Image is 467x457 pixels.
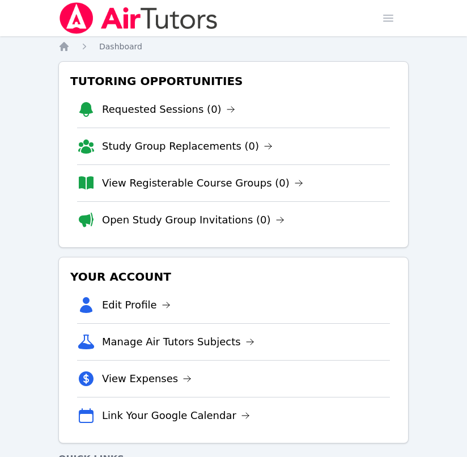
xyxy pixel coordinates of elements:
img: Air Tutors [58,2,219,34]
a: View Registerable Course Groups (0) [102,175,303,191]
a: Link Your Google Calendar [102,408,250,424]
a: Dashboard [99,41,142,52]
a: Requested Sessions (0) [102,101,235,117]
span: Dashboard [99,42,142,51]
h3: Your Account [68,266,399,287]
a: Study Group Replacements (0) [102,138,273,154]
a: Edit Profile [102,297,171,313]
a: Open Study Group Invitations (0) [102,212,285,228]
a: Manage Air Tutors Subjects [102,334,254,350]
a: View Expenses [102,371,192,387]
h3: Tutoring Opportunities [68,71,399,91]
nav: Breadcrumb [58,41,409,52]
